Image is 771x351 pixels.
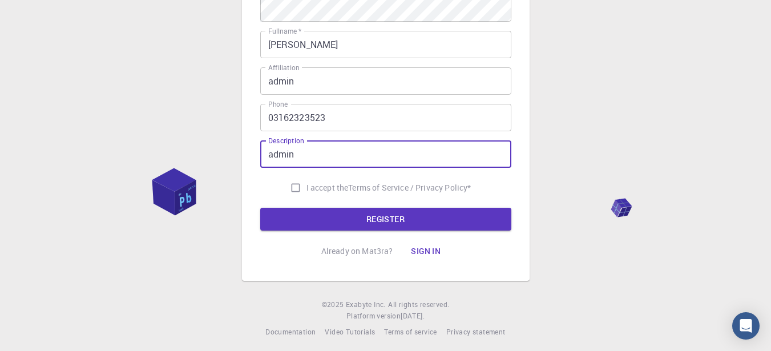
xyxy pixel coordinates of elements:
a: Privacy statement [446,326,506,338]
label: Description [268,136,304,146]
span: Privacy statement [446,327,506,336]
label: Phone [268,99,288,109]
a: Documentation [265,326,316,338]
p: Already on Mat3ra? [321,245,393,257]
span: Exabyte Inc. [346,300,386,309]
span: © 2025 [322,299,346,310]
span: I accept the [306,182,349,193]
span: All rights reserved. [388,299,449,310]
button: REGISTER [260,208,511,231]
a: Video Tutorials [325,326,375,338]
span: Video Tutorials [325,327,375,336]
a: Terms of Service / Privacy Policy* [348,182,471,193]
a: Exabyte Inc. [346,299,386,310]
label: Affiliation [268,63,299,72]
p: Terms of Service / Privacy Policy * [348,182,471,193]
label: Fullname [268,26,301,36]
a: [DATE]. [401,310,425,322]
span: Documentation [265,327,316,336]
span: [DATE] . [401,311,425,320]
a: Terms of service [384,326,437,338]
span: Terms of service [384,327,437,336]
div: Open Intercom Messenger [732,312,760,340]
span: Platform version [346,310,401,322]
button: Sign in [402,240,450,263]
